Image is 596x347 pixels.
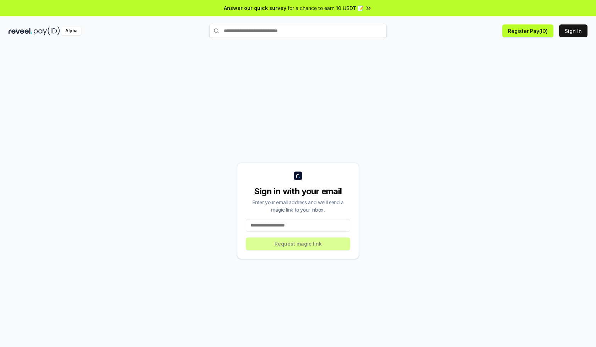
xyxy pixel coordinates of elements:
div: Alpha [61,27,81,35]
span: for a chance to earn 10 USDT 📝 [288,4,364,12]
button: Sign In [559,24,587,37]
img: reveel_dark [9,27,32,35]
span: Answer our quick survey [224,4,286,12]
div: Enter your email address and we’ll send a magic link to your inbox. [246,198,350,213]
img: logo_small [294,172,302,180]
img: pay_id [34,27,60,35]
button: Register Pay(ID) [502,24,553,37]
div: Sign in with your email [246,186,350,197]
